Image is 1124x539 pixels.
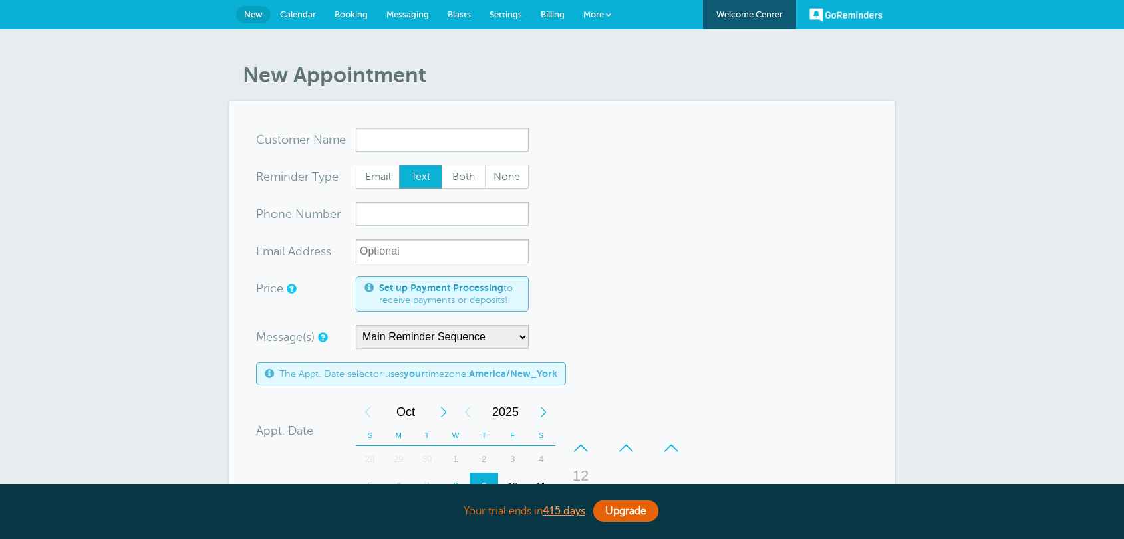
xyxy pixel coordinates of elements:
[384,425,413,446] th: M
[527,425,555,446] th: S
[400,165,442,188] span: Text
[527,446,555,473] div: Saturday, October 4
[256,425,313,437] label: Appt. Date
[527,473,555,499] div: 11
[565,463,597,489] div: 12
[413,446,442,473] div: 30
[256,171,339,183] label: Reminder Type
[379,282,520,306] span: to receive payments or deposits!
[229,497,895,526] div: Your trial ends in .
[413,425,442,446] th: T
[356,473,384,499] div: Sunday, October 5
[413,473,442,499] div: 7
[380,399,432,425] span: October
[356,446,384,473] div: Sunday, September 28
[442,425,470,446] th: W
[583,9,604,19] span: More
[279,245,310,257] span: il Add
[356,425,384,446] th: S
[244,9,263,19] span: New
[470,425,498,446] th: T
[379,282,503,293] a: Set up Payment Processing
[243,62,895,88] h1: New Appointment
[527,473,555,499] div: Saturday, October 11
[356,165,400,189] label: Email
[442,446,470,473] div: 1
[541,9,565,19] span: Billing
[318,333,326,342] a: Simple templates and custom messages will use the reminder schedule set under Settings > Reminder...
[356,165,399,188] span: Email
[498,425,527,446] th: F
[277,134,323,146] span: tomer N
[256,245,279,257] span: Ema
[256,239,356,263] div: ress
[498,446,527,473] div: Friday, October 3
[356,446,384,473] div: 28
[399,165,443,189] label: Text
[256,331,315,343] label: Message(s)
[470,446,498,473] div: 2
[498,473,527,499] div: Friday, October 10
[527,446,555,473] div: 4
[278,208,312,220] span: ne Nu
[470,473,498,499] div: 9
[413,446,442,473] div: Tuesday, September 30
[470,473,498,499] div: Thursday, October 9
[384,446,413,473] div: 29
[531,399,555,425] div: Next Year
[486,165,528,188] span: None
[442,165,485,188] span: Both
[279,368,557,379] span: The Appt. Date selector uses timezone:
[1071,486,1111,526] iframe: Resource center
[432,399,456,425] div: Next Month
[448,9,471,19] span: Blasts
[356,239,529,263] input: Optional
[384,473,413,499] div: Monday, October 6
[442,446,470,473] div: Wednesday, October 1
[498,446,527,473] div: 3
[404,368,425,379] b: your
[356,399,380,425] div: Previous Month
[386,9,429,19] span: Messaging
[384,446,413,473] div: Monday, September 29
[413,473,442,499] div: Tuesday, October 7
[280,9,316,19] span: Calendar
[480,399,531,425] span: 2025
[236,6,271,23] a: New
[335,9,368,19] span: Booking
[384,473,413,499] div: 6
[287,284,295,293] a: An optional price for the appointment. If you set a price, you can include a payment link in your...
[543,505,585,517] a: 415 days
[485,165,529,189] label: None
[256,134,277,146] span: Cus
[356,473,384,499] div: 5
[470,446,498,473] div: Thursday, October 2
[256,208,278,220] span: Pho
[256,202,356,226] div: mber
[469,368,557,379] b: America/New_York
[256,128,356,152] div: ame
[490,9,522,19] span: Settings
[442,473,470,499] div: Today, Wednesday, October 8
[442,165,486,189] label: Both
[498,473,527,499] div: 10
[456,399,480,425] div: Previous Year
[256,282,283,294] label: Price
[442,473,470,499] div: 8
[593,500,658,522] a: Upgrade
